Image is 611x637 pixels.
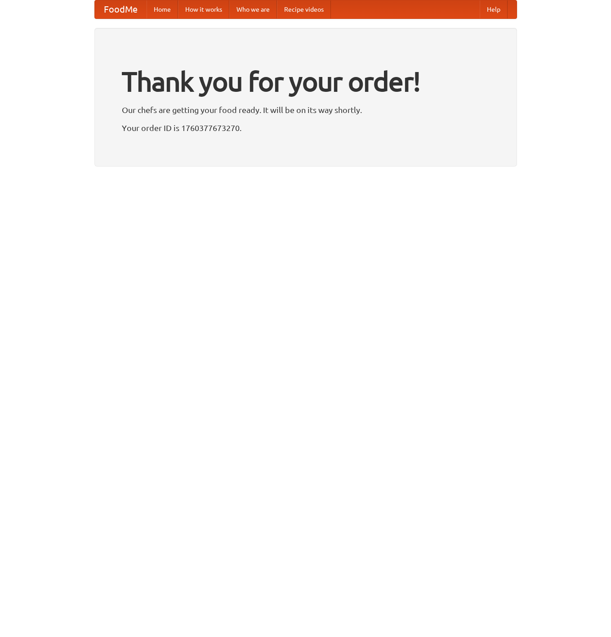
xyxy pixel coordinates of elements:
h1: Thank you for your order! [122,60,490,103]
a: Recipe videos [277,0,331,18]
p: Your order ID is 1760377673270. [122,121,490,135]
p: Our chefs are getting your food ready. It will be on its way shortly. [122,103,490,117]
a: Help [480,0,508,18]
a: How it works [178,0,229,18]
a: FoodMe [95,0,147,18]
a: Home [147,0,178,18]
a: Who we are [229,0,277,18]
